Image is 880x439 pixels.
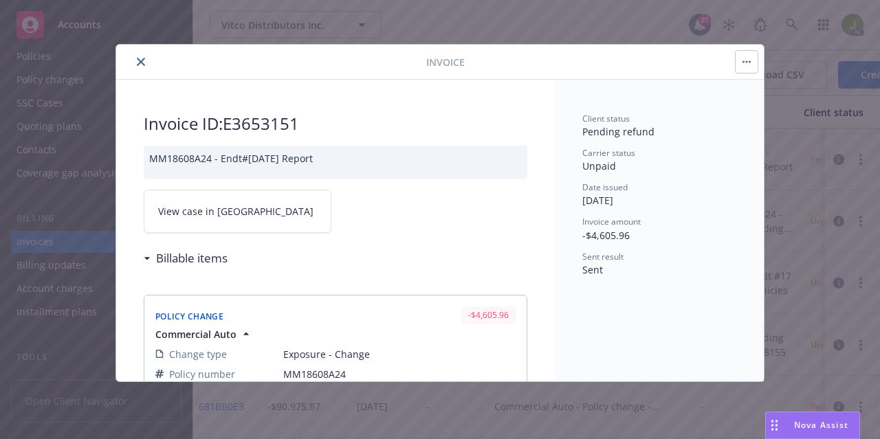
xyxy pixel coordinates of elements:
span: Change type [169,347,227,361]
span: MM18608A24 [283,367,516,381]
div: MM18608A24 - Endt#[DATE] Report [144,146,527,179]
span: Nova Assist [794,419,848,431]
span: Sent result [582,251,624,262]
span: Carrier status [582,147,635,159]
div: Billable items [144,249,228,267]
span: Invoice [426,55,465,69]
div: -$4,605.96 [461,306,516,324]
span: [DATE] [582,194,613,207]
h3: Billable items [156,249,228,267]
span: Exposure - Change [283,347,516,361]
span: Invoice amount [582,216,641,227]
span: Client status [582,113,630,124]
span: Sent [582,263,603,276]
button: Commercial Auto [155,327,253,341]
button: close [133,54,149,70]
span: Unpaid [582,159,616,172]
a: View case in [GEOGRAPHIC_DATA] [144,190,331,233]
div: Drag to move [766,412,783,438]
span: -$4,605.96 [582,229,630,242]
span: View case in [GEOGRAPHIC_DATA] [158,204,313,218]
button: Nova Assist [765,412,860,439]
span: Policy Change [155,311,223,322]
h2: Invoice ID: E3653151 [144,113,527,135]
span: Commercial Auto [155,327,236,341]
span: Policy number [169,367,235,381]
span: Date issued [582,181,628,193]
span: Pending refund [582,125,654,138]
